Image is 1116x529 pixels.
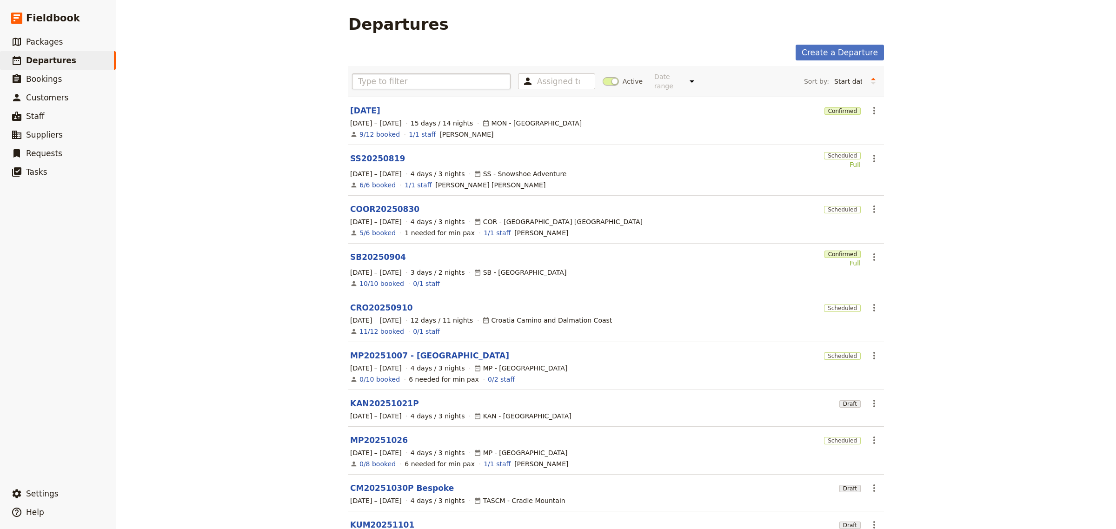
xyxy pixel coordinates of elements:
[359,375,400,384] a: View the bookings for this departure
[839,485,861,492] span: Draft
[482,119,582,128] div: MON - [GEOGRAPHIC_DATA]
[26,149,62,158] span: Requests
[435,180,545,190] span: Frith Hudson Graham
[411,169,465,179] span: 4 days / 3 nights
[514,459,568,469] span: Melinda Russell
[411,119,473,128] span: 15 days / 14 nights
[824,258,861,268] div: Full
[411,217,465,226] span: 4 days / 3 nights
[26,508,44,517] span: Help
[350,119,402,128] span: [DATE] – [DATE]
[350,105,380,116] a: [DATE]
[824,437,861,444] span: Scheduled
[411,268,465,277] span: 3 days / 2 nights
[474,411,571,421] div: KAN - [GEOGRAPHIC_DATA]
[484,228,511,238] a: 1/1 staff
[824,160,861,169] div: Full
[474,268,567,277] div: SB - [GEOGRAPHIC_DATA]
[409,130,436,139] a: 1/1 staff
[26,130,63,139] span: Suppliers
[359,459,396,469] a: View the bookings for this departure
[350,364,402,373] span: [DATE] – [DATE]
[411,364,465,373] span: 4 days / 3 nights
[409,375,479,384] div: 6 needed for min pax
[350,448,402,457] span: [DATE] – [DATE]
[824,352,861,360] span: Scheduled
[866,151,882,166] button: Actions
[411,316,473,325] span: 12 days / 11 nights
[866,249,882,265] button: Actions
[537,76,580,87] input: Assigned to
[350,268,402,277] span: [DATE] – [DATE]
[26,37,63,46] span: Packages
[359,228,396,238] a: View the bookings for this departure
[413,327,440,336] a: 0/1 staff
[359,180,396,190] a: View the bookings for this departure
[824,304,861,312] span: Scheduled
[411,448,465,457] span: 4 days / 3 nights
[359,130,400,139] a: View the bookings for this departure
[26,74,62,84] span: Bookings
[866,396,882,411] button: Actions
[359,279,404,288] a: View the bookings for this departure
[623,77,643,86] span: Active
[866,480,882,496] button: Actions
[26,56,76,65] span: Departures
[350,316,402,325] span: [DATE] – [DATE]
[866,201,882,217] button: Actions
[824,251,861,258] span: Confirmed
[411,411,465,421] span: 4 days / 3 nights
[350,251,406,263] a: SB20250904
[796,45,884,60] a: Create a Departure
[26,11,80,25] span: Fieldbook
[411,496,465,505] span: 4 days / 3 nights
[474,169,567,179] div: SS - Snowshoe Adventure
[484,459,511,469] a: 1/1 staff
[866,300,882,316] button: Actions
[474,217,643,226] div: COR - [GEOGRAPHIC_DATA] [GEOGRAPHIC_DATA]
[359,327,404,336] a: View the bookings for this departure
[350,350,509,361] a: MP20251007 - [GEOGRAPHIC_DATA]
[474,364,568,373] div: MP - [GEOGRAPHIC_DATA]
[350,496,402,505] span: [DATE] – [DATE]
[350,398,419,409] a: KAN20251021P
[474,448,568,457] div: MP - [GEOGRAPHIC_DATA]
[350,411,402,421] span: [DATE] – [DATE]
[514,228,568,238] span: Lisa Marshall
[352,73,511,89] input: Type to filter
[866,348,882,364] button: Actions
[839,400,861,408] span: Draft
[804,77,829,86] span: Sort by:
[839,522,861,529] span: Draft
[866,103,882,119] button: Actions
[866,74,880,88] button: Change sort direction
[824,206,861,213] span: Scheduled
[824,107,861,115] span: Confirmed
[348,15,449,33] h1: Departures
[474,496,565,505] div: TASCM - Cradle Mountain
[488,375,515,384] a: 0/2 staff
[439,130,493,139] span: Rebecca Arnott
[405,180,432,190] a: 1/1 staff
[350,483,454,494] a: CM20251030P Bespoke
[26,489,59,498] span: Settings
[26,167,47,177] span: Tasks
[405,228,475,238] div: 1 needed for min pax
[350,169,402,179] span: [DATE] – [DATE]
[26,112,45,121] span: Staff
[405,459,475,469] div: 6 needed for min pax
[350,435,408,446] a: MP20251026
[350,217,402,226] span: [DATE] – [DATE]
[26,93,68,102] span: Customers
[482,316,612,325] div: Croatia Camino and Dalmation Coast
[866,432,882,448] button: Actions
[350,204,419,215] a: COOR20250830
[350,302,413,313] a: CRO20250910
[824,152,861,159] span: Scheduled
[350,153,405,164] a: SS20250819
[413,279,440,288] a: 0/1 staff
[830,74,866,88] select: Sort by:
